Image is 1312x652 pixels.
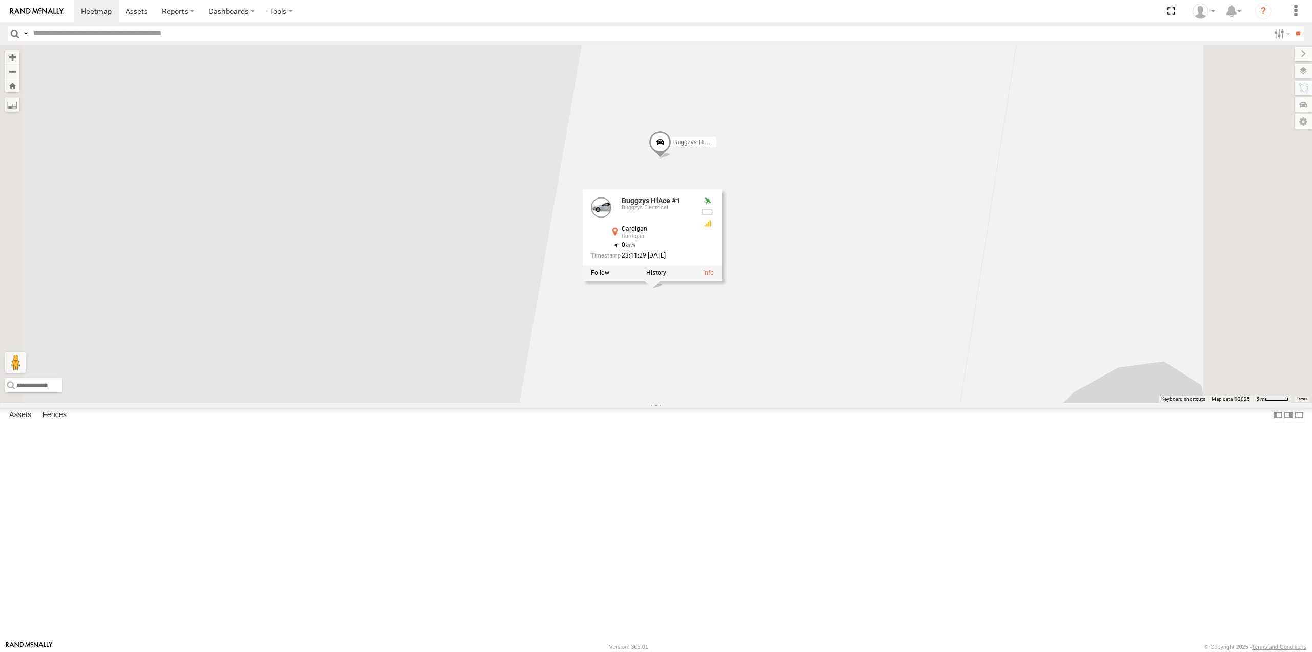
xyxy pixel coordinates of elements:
span: Map data ©2025 [1212,396,1250,402]
label: Fences [37,408,72,423]
div: Date/time of location update [591,253,693,260]
button: Keyboard shortcuts [1161,396,1205,403]
span: 0 [622,242,635,249]
button: Map scale: 5 m per 42 pixels [1253,396,1291,403]
div: © Copyright 2025 - [1204,644,1306,650]
label: Measure [5,97,19,112]
a: Visit our Website [6,642,53,652]
div: No battery health information received from this device. [702,208,714,216]
div: Cardigan [622,226,693,233]
a: View Asset Details [591,197,611,218]
label: Assets [4,408,36,423]
label: Search Filter Options [1270,26,1292,41]
label: View Asset History [646,270,666,277]
span: 5 m [1256,396,1265,402]
label: Dock Summary Table to the Right [1283,408,1294,423]
label: Realtime tracking of Asset [591,270,609,277]
label: Map Settings [1295,114,1312,129]
div: Cardigan [622,234,693,240]
img: rand-logo.svg [10,8,64,15]
button: Drag Pegman onto the map to open Street View [5,352,26,373]
a: View Asset Details [703,270,714,277]
button: Zoom in [5,50,19,64]
button: Zoom out [5,64,19,78]
label: Dock Summary Table to the Left [1273,408,1283,423]
a: Buggzys HiAce #1 [622,197,680,205]
label: Hide Summary Table [1294,408,1304,423]
i: ? [1255,3,1272,19]
button: Zoom Home [5,78,19,92]
div: Valid GPS Fix [702,197,714,206]
a: Terms [1297,397,1307,401]
div: GSM Signal = 3 [702,220,714,228]
label: Search Query [22,26,30,41]
div: Buggzys Electrical [622,205,693,211]
div: John Vu [1189,4,1219,19]
div: Version: 305.01 [609,644,648,650]
span: Buggzys HiAce #2 [673,139,724,146]
a: Terms and Conditions [1252,644,1306,650]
